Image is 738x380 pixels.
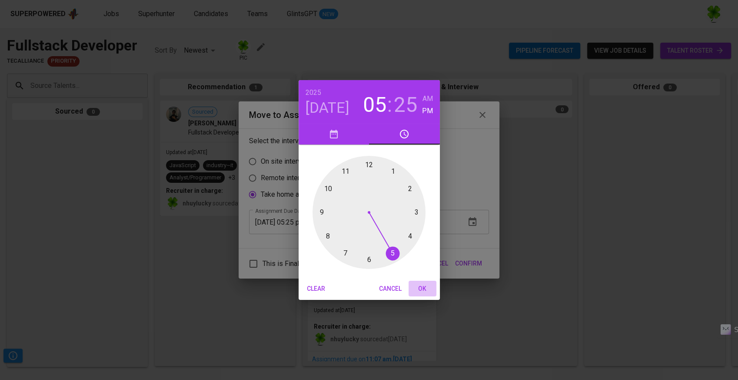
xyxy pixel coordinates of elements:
h3: : [387,93,392,117]
span: OK [412,283,433,294]
button: 2025 [306,87,321,99]
span: Clear [306,283,326,294]
button: Cancel [376,281,405,297]
button: PM [422,105,433,117]
button: 25 [394,93,417,117]
button: 05 [363,93,386,117]
button: [DATE] [306,99,349,117]
button: AM [422,93,433,105]
span: Cancel [379,283,402,294]
button: OK [409,281,436,297]
button: Clear [302,281,330,297]
h6: AM [422,93,433,105]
